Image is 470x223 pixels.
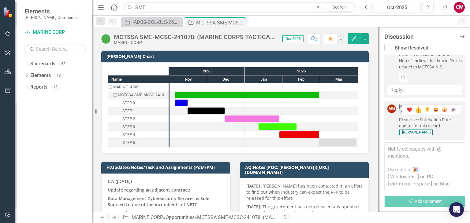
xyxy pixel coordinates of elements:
img: laugh [433,107,438,112]
button: Add Comment [384,196,465,207]
div: Name [108,75,169,83]
div: STEP 4 [122,131,135,139]
img: thumbs down [425,107,430,112]
div: STEP 3 [108,123,169,131]
div: Task: Start date: 2025-11-05 End date: 2026-02-28 [175,92,319,98]
div: STEP 1 [108,107,169,115]
div: STEP 2 [108,115,169,123]
div: STEP 0 [122,99,135,107]
a: Search [324,3,355,12]
div: Task: Start date: 2025-11-05 End date: 2025-11-15 [108,99,169,107]
div: Task: Start date: 2025-11-15 End date: 2025-12-15 [108,107,169,115]
strong: Data Management Cybersecurity Services is Sole Sourced to one of the incumbents of NETC [108,196,209,207]
div: MARINE CORP [114,40,276,45]
div: MARINE CORP [108,83,169,91]
strong: Update regarding an adjacent contract: [108,187,190,193]
img: thumbs up [415,106,422,113]
div: Feb [282,75,320,83]
div: » » [123,214,276,221]
div: Mar [320,75,358,83]
div: Task: Start date: 2026-01-12 End date: 2026-02-11 [259,123,297,130]
strong: Award Date: [114,210,139,216]
p: [DATE] [114,210,224,216]
div: STEP 5 [108,139,169,147]
div: Task: MARINE CORP Start date: 2025-11-05 End date: 2025-11-06 [108,83,169,91]
span: Please see Solicitation Date update for this record [399,117,462,135]
small: 10 minutes ago [399,109,424,114]
div: Reply... [387,85,462,95]
div: Task: Start date: 2025-11-15 End date: 2025-12-15 [188,108,225,114]
div: STEP 0 [108,99,169,107]
span: Elements [24,8,79,15]
div: MARINE CORP [113,83,139,91]
div: MM [387,104,396,113]
div: Discussion [384,33,456,40]
div: 58 [58,61,68,67]
div: STEP 3 [122,123,135,131]
a: MARINE CORP [132,214,163,220]
button: CW [454,2,465,13]
div: STEP 4 [108,131,169,139]
a: Opportunities [166,214,195,220]
div: Nov [170,75,207,83]
a: Reports [30,84,47,91]
div: 15 [50,84,60,90]
img: Active [101,34,111,44]
div: Task: Start date: 2026-01-29 End date: 2026-02-28 [108,131,169,139]
strong: [DATE] [246,204,260,210]
div: IADSS-DOL-BLS-258597: DOL BPA for IT Application Development Support Services [132,18,181,26]
span: [PERSON_NAME] [399,130,433,135]
div: Task: Start date: 2026-02-28 End date: 2026-03-30 [108,139,169,147]
div: MCTSSA SME-MCSC-241078: (MARINE CORPS TACTICAL SYSTEMS SUPPORT ACTIVITY SUBJECT MATTER EXPERTS) [108,91,169,99]
div: Task: Start date: 2025-12-15 End date: 2026-01-29 [108,115,169,123]
div: Open Intercom Messenger [449,202,464,217]
div: Show Resolved [395,45,428,52]
a: MARINE CORP [24,29,86,36]
div: STEP 2 [122,115,135,123]
h3: H:Updates/Notes/Task and Assignments (PdM/PM) [106,165,227,170]
img: ClearPoint Strategy [3,7,14,17]
strong: CW ([DATE]) [108,178,132,184]
span: Hi Please recheck the "Capture Notes" I believe the data in Pink is related to MCTSSA NIS. [399,39,462,70]
strong: [DATE] : [246,183,263,189]
div: Task: Start date: 2025-11-05 End date: 2026-02-28 [108,91,169,99]
input: Search ClearPoint... [124,2,356,13]
h3: [PERSON_NAME] Chart [106,54,366,59]
input: Search Below... [24,44,86,54]
img: surprised [442,107,447,112]
button: Oct-2025 [374,2,421,13]
img: heart [407,107,412,112]
div: Task: Start date: 2025-11-05 End date: 2025-11-15 [175,100,188,106]
div: MCTSSA SME-MCSC-241078: (MARINE CORPS TACTICAL SYSTEMS SUPPORT ACTIVITY SUBJECT MATTER EXPERTS) [197,214,456,220]
div: STEP 1 [122,107,135,115]
div: [PERSON_NAME] [PERSON_NAME] [399,104,466,109]
div: Oct-2025 [376,4,419,11]
div: Task: Start date: 2026-02-28 End date: 2026-03-30 [319,139,356,146]
div: Task: Start date: 2026-01-29 End date: 2026-02-28 [279,131,319,138]
div: Task: Start date: 2025-12-15 End date: 2026-01-29 [225,115,279,122]
p: [PERSON_NAME] has been contacted in an effort to find out when industry can expect the RFP to be ... [246,183,362,203]
div: Task: Start date: 2026-01-12 End date: 2026-02-11 [108,123,169,131]
div: STEP 5 [122,139,135,147]
div: Dec [207,75,245,83]
div: 2025 [170,67,245,75]
div: MCTSSA SME-MCSC-241078: (MARINE CORPS TACTICAL SYSTEMS SUPPORT ACTIVITY SUBJECT MATTER EXPERTS) [196,19,244,27]
div: Jan [245,75,282,83]
h3: AQ:Notes (POC: [PERSON_NAME])([URL][DOMAIN_NAME]) [245,165,366,174]
div: 13 [54,73,64,78]
small: [PERSON_NAME] Companies [24,15,79,20]
div: 2026 [245,67,358,75]
img: hooray [451,107,456,112]
div: MCTSSA SME-MCSC-241078: (MARINE CORPS TACTICAL SYSTEMS SUPPORT ACTIVITY SUBJECT MATTER EXPERTS) [114,34,276,40]
div: MCTSSA SME-MCSC-241078: (MARINE CORPS TACTICAL SYSTEMS SUPPORT ACTIVITY SUBJECT MATTER EXPERTS) [118,91,167,99]
a: IADSS-DOL-BLS-258597: DOL BPA for IT Application Development Support Services [122,18,181,26]
span: Oct-2025 [282,35,304,42]
a: Scorecards [30,60,55,68]
a: Elements [30,72,51,79]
